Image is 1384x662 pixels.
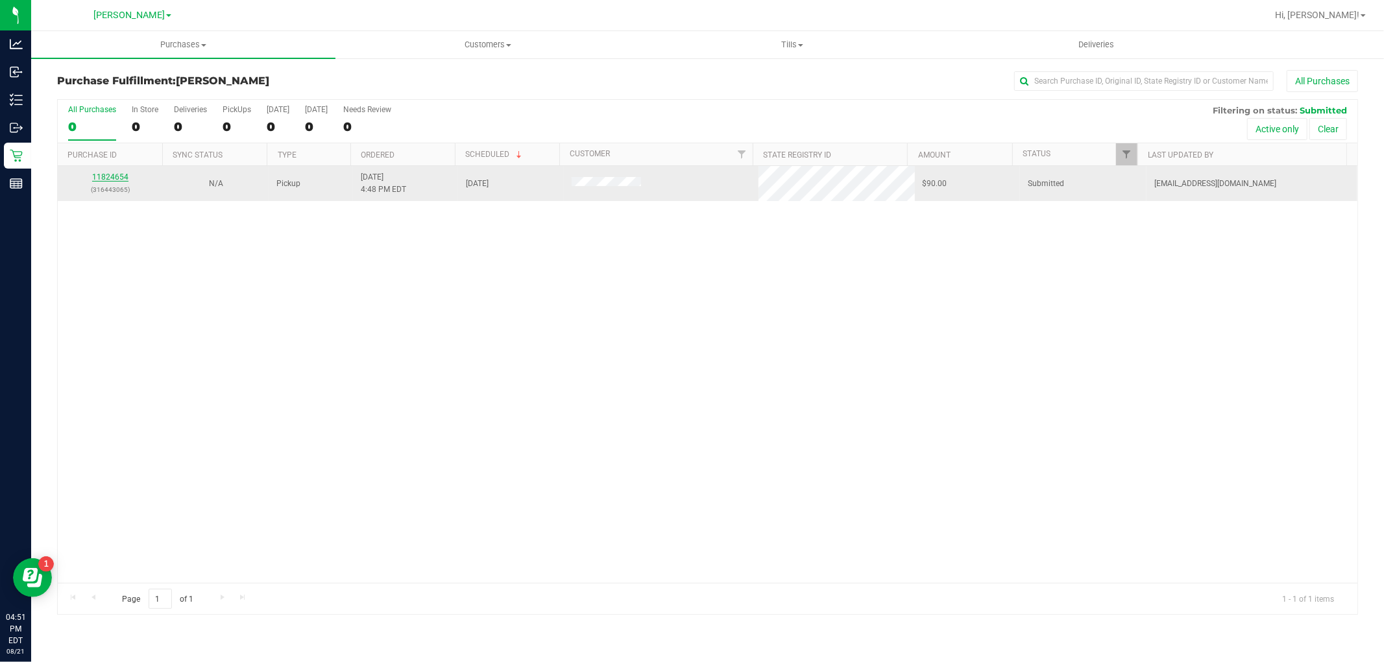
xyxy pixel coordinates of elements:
a: Ordered [361,150,395,160]
a: State Registry ID [764,150,832,160]
input: Search Purchase ID, Original ID, State Registry ID or Customer Name... [1014,71,1274,91]
div: 0 [174,119,207,134]
a: Deliveries [944,31,1248,58]
inline-svg: Retail [10,149,23,162]
span: Tills [640,39,943,51]
a: Customer [570,149,611,158]
span: 1 - 1 of 1 items [1272,589,1344,608]
span: Submitted [1300,105,1347,115]
span: Not Applicable [209,179,223,188]
span: $90.00 [923,178,947,190]
p: 04:51 PM EDT [6,611,25,646]
span: Hi, [PERSON_NAME]! [1275,10,1359,20]
div: PickUps [223,105,251,114]
div: [DATE] [267,105,289,114]
a: Customers [335,31,640,58]
button: All Purchases [1287,70,1358,92]
button: N/A [209,178,223,190]
input: 1 [149,589,172,609]
h3: Purchase Fulfillment: [57,75,491,87]
iframe: Resource center [13,558,52,597]
iframe: Resource center unread badge [38,556,54,572]
span: Pickup [276,178,300,190]
div: All Purchases [68,105,116,114]
inline-svg: Inbound [10,65,23,78]
div: [DATE] [305,105,328,114]
span: Purchases [31,39,335,51]
div: 0 [68,119,116,134]
span: [DATE] 4:48 PM EDT [361,171,406,196]
p: (316443065) [66,183,155,196]
a: Status [1023,149,1050,158]
span: [PERSON_NAME] [93,10,165,21]
span: Deliveries [1061,39,1132,51]
span: [PERSON_NAME] [176,75,269,87]
p: 08/21 [6,646,25,656]
div: 0 [343,119,391,134]
div: In Store [132,105,158,114]
a: 11824654 [92,172,128,182]
a: Amount [918,150,951,160]
div: Deliveries [174,105,207,114]
span: Customers [336,39,639,51]
a: Type [278,150,297,160]
inline-svg: Analytics [10,38,23,51]
a: Scheduled [466,150,525,159]
button: Clear [1309,118,1347,140]
inline-svg: Outbound [10,121,23,134]
span: Submitted [1028,178,1064,190]
span: Filtering on status: [1213,105,1297,115]
div: Needs Review [343,105,391,114]
div: 0 [305,119,328,134]
button: Active only [1247,118,1307,140]
div: 0 [223,119,251,134]
a: Last Updated By [1148,150,1213,160]
a: Sync Status [173,150,223,160]
inline-svg: Inventory [10,93,23,106]
span: [EMAIL_ADDRESS][DOMAIN_NAME] [1154,178,1276,190]
a: Filter [731,143,753,165]
span: Page of 1 [111,589,204,609]
div: 0 [132,119,158,134]
a: Tills [640,31,944,58]
a: Filter [1116,143,1137,165]
inline-svg: Reports [10,177,23,190]
a: Purchases [31,31,335,58]
div: 0 [267,119,289,134]
a: Purchase ID [67,150,117,160]
span: [DATE] [466,178,489,190]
